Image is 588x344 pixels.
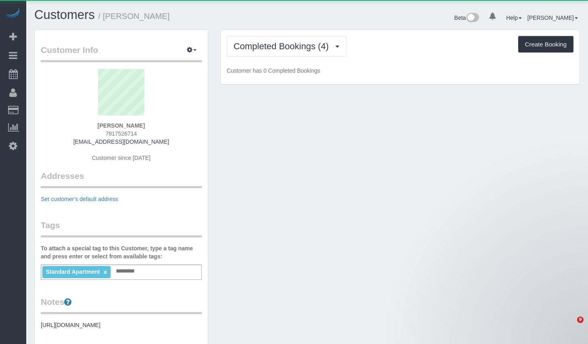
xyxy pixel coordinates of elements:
[227,67,573,75] p: Customer has 0 Completed Bookings
[103,269,107,276] a: ×
[454,15,479,21] a: Beta
[41,321,202,329] pre: [URL][DOMAIN_NAME]
[234,41,333,51] span: Completed Bookings (4)
[227,36,346,57] button: Completed Bookings (4)
[577,317,584,323] span: 9
[527,15,578,21] a: [PERSON_NAME]
[41,296,202,314] legend: Notes
[41,219,202,237] legend: Tags
[105,130,137,137] span: 7817526714
[518,36,573,53] button: Create Booking
[41,44,202,62] legend: Customer Info
[41,196,118,202] a: Set customer's default address
[73,138,169,145] a: [EMAIL_ADDRESS][DOMAIN_NAME]
[466,13,479,23] img: New interface
[98,12,170,21] small: / [PERSON_NAME]
[46,268,100,275] span: Standard Apartment
[561,317,580,336] iframe: Intercom live chat
[34,8,95,22] a: Customers
[41,244,202,260] label: To attach a special tag to this Customer, type a tag name and press enter or select from availabl...
[98,122,145,129] strong: [PERSON_NAME]
[92,155,151,161] span: Customer since [DATE]
[5,8,21,19] img: Automaid Logo
[506,15,522,21] a: Help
